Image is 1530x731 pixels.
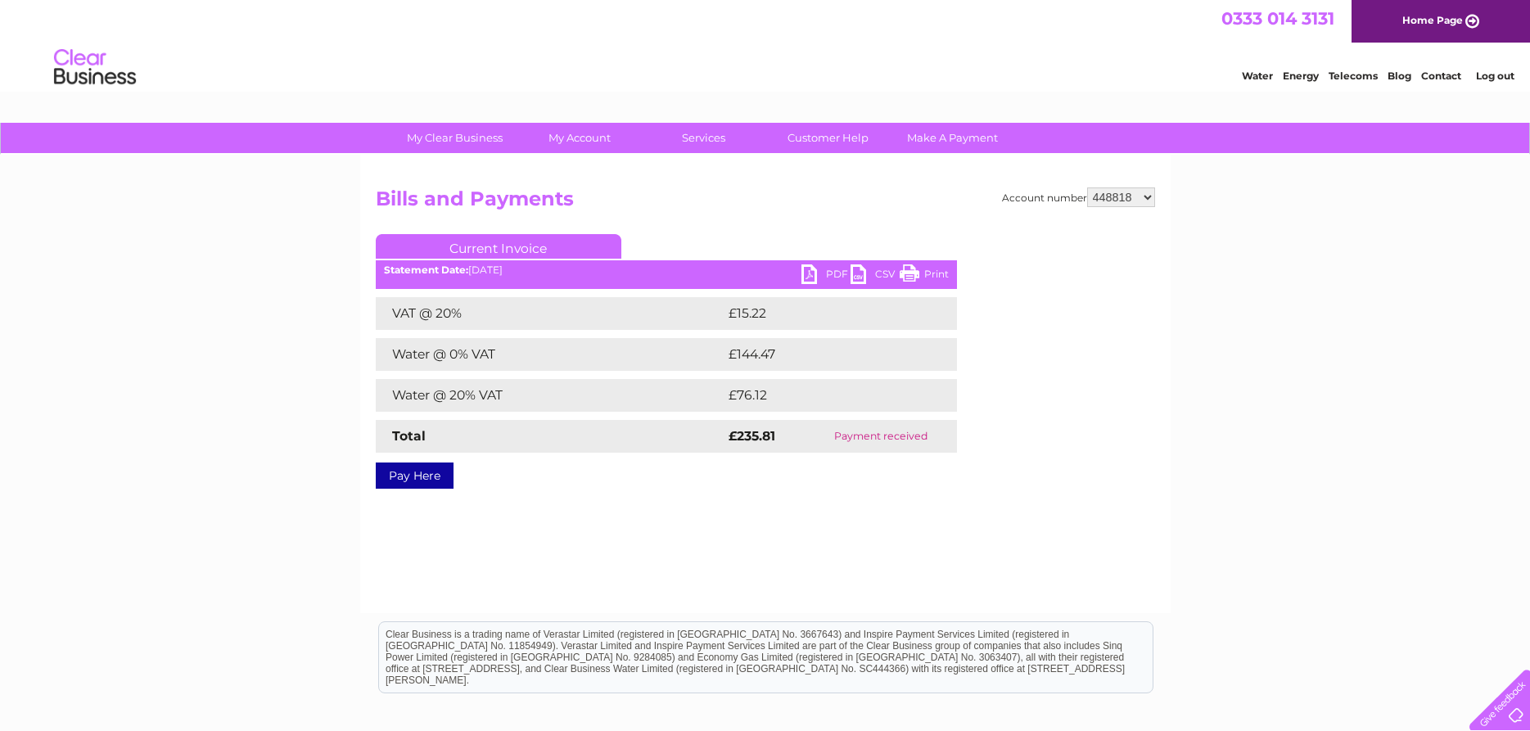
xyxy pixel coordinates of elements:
a: Energy [1283,70,1319,82]
a: Pay Here [376,463,454,489]
div: Account number [1002,187,1155,207]
a: PDF [801,264,851,288]
a: 0333 014 3131 [1221,8,1334,29]
strong: Total [392,428,426,444]
strong: £235.81 [729,428,775,444]
a: Telecoms [1329,70,1378,82]
a: Customer Help [760,123,896,153]
a: Contact [1421,70,1461,82]
a: Blog [1388,70,1411,82]
td: £76.12 [724,379,923,412]
a: Water [1242,70,1273,82]
a: Current Invoice [376,234,621,259]
img: logo.png [53,43,137,93]
a: Services [636,123,771,153]
h2: Bills and Payments [376,187,1155,219]
a: Print [900,264,949,288]
div: [DATE] [376,264,957,276]
td: £15.22 [724,297,922,330]
a: CSV [851,264,900,288]
td: Payment received [806,420,956,453]
a: My Account [512,123,647,153]
a: Log out [1476,70,1514,82]
a: Make A Payment [885,123,1020,153]
td: VAT @ 20% [376,297,724,330]
a: My Clear Business [387,123,522,153]
td: £144.47 [724,338,927,371]
div: Clear Business is a trading name of Verastar Limited (registered in [GEOGRAPHIC_DATA] No. 3667643... [379,9,1153,79]
td: Water @ 20% VAT [376,379,724,412]
b: Statement Date: [384,264,468,276]
td: Water @ 0% VAT [376,338,724,371]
